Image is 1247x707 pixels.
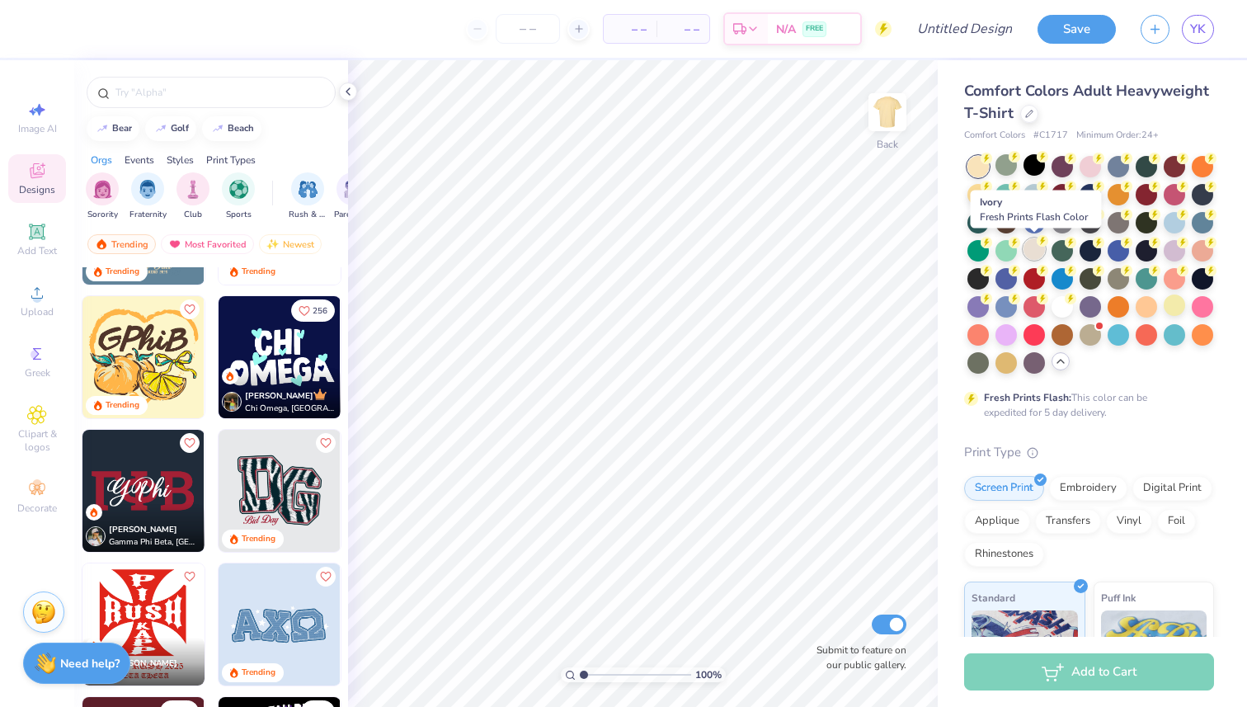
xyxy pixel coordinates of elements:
button: Like [316,433,336,453]
button: filter button [86,172,119,221]
div: filter for Sports [222,172,255,221]
span: Upload [21,305,54,318]
div: bear [112,124,132,133]
img: Sports Image [229,180,248,199]
img: Avatar [86,526,106,546]
img: a100c820-ed36-4ced-8d7d-6e7f92d2a40e [340,296,462,418]
span: Clipart & logos [8,427,66,454]
span: [PERSON_NAME] [109,524,177,535]
input: Try "Alpha" [114,84,325,101]
span: Minimum Order: 24 + [1076,129,1159,143]
div: filter for Parent's Weekend [334,172,372,221]
div: Styles [167,153,194,167]
span: Standard [972,589,1015,606]
div: Applique [964,509,1030,534]
div: Newest [259,234,322,254]
div: Foil [1157,509,1196,534]
span: Parent's Weekend [334,209,372,221]
img: Club Image [184,180,202,199]
span: Fraternity [129,209,167,221]
span: Gamma Phi Beta, [GEOGRAPHIC_DATA][US_STATE] [109,536,198,549]
span: 100 % [695,667,722,682]
img: trend_line.gif [96,124,109,134]
img: trend_line.gif [211,124,224,134]
img: trend_line.gif [154,124,167,134]
img: Parent's Weekend Image [344,180,363,199]
div: Back [877,137,898,152]
span: – – [614,21,647,38]
div: Trending [87,234,156,254]
div: Print Types [206,153,256,167]
img: trending.gif [95,238,108,250]
span: Puff Ink [1101,589,1136,606]
span: Club [184,209,202,221]
span: Comfort Colors [964,129,1025,143]
span: Designs [19,183,55,196]
div: Transfers [1035,509,1101,534]
div: Events [125,153,154,167]
button: Like [291,299,335,322]
span: YK [1190,20,1206,39]
div: filter for Fraternity [129,172,167,221]
img: most_fav.gif [168,238,181,250]
button: Like [316,567,336,587]
label: Submit to feature on our public gallery. [807,643,906,672]
div: Trending [242,667,275,679]
div: golf [171,124,189,133]
button: filter button [334,172,372,221]
span: Fresh Prints Flash Color [980,210,1088,224]
input: – – [496,14,560,44]
img: 5ea1daa4-15ee-4ac6-9c06-cdfd32ecbeba [219,563,341,686]
span: # C1717 [1033,129,1068,143]
button: golf [145,116,196,141]
div: Trending [106,399,139,412]
div: Rhinestones [964,542,1044,567]
span: Add Text [17,244,57,257]
div: Orgs [91,153,112,167]
img: 10ef5382-3d24-445d-879c-d7fce23abcd1 [82,430,205,552]
img: Back [871,96,904,129]
button: filter button [129,172,167,221]
strong: Need help? [60,656,120,672]
div: Trending [106,266,139,278]
img: d01ea695-98ca-4c39-8ecf-2d47b62f41a2 [219,430,341,552]
span: 256 [313,307,327,315]
span: Chi Omega, [GEOGRAPHIC_DATA][US_STATE] [245,403,334,415]
span: FREE [806,23,823,35]
span: , [109,670,177,682]
a: YK [1182,15,1214,44]
button: Like [180,299,200,319]
button: filter button [176,172,209,221]
span: Decorate [17,502,57,515]
img: Avatar [222,392,242,412]
span: [PERSON_NAME] [245,390,313,402]
img: Standard [972,610,1078,693]
img: ed8a0703-4068-44e4-bde4-f5b3955f9986 [204,430,326,552]
span: Sports [226,209,252,221]
div: Ivory [971,191,1102,229]
input: Untitled Design [904,12,1025,45]
span: Sorority [87,209,118,221]
img: Fraternity Image [139,180,157,199]
button: Save [1038,15,1116,44]
div: Screen Print [964,476,1044,501]
button: beach [202,116,261,141]
span: Image AI [18,122,57,135]
span: Greek [25,366,50,379]
span: [PERSON_NAME] [109,658,177,669]
img: Puff Ink [1101,610,1207,693]
img: 11ca9bbd-0100-4f19-a1fe-f8437c63d67b [204,296,326,418]
img: Rush & Bid Image [299,180,318,199]
button: Like [180,567,200,587]
div: Vinyl [1106,509,1152,534]
div: filter for Rush & Bid [289,172,327,221]
span: Rush & Bid [289,209,327,221]
span: N/A [776,21,796,38]
img: Sorority Image [93,180,112,199]
span: Comfort Colors Adult Heavyweight T-Shirt [964,81,1209,123]
img: 550cd1fa-9613-4d62-9146-88dcd87dbd73 [219,296,341,418]
img: 46ddd4ee-3546-47b6-94ac-7f62056c3ba0 [82,296,205,418]
div: Trending [242,533,275,545]
div: This color can be expedited for 5 day delivery. [984,390,1187,420]
div: beach [228,124,254,133]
